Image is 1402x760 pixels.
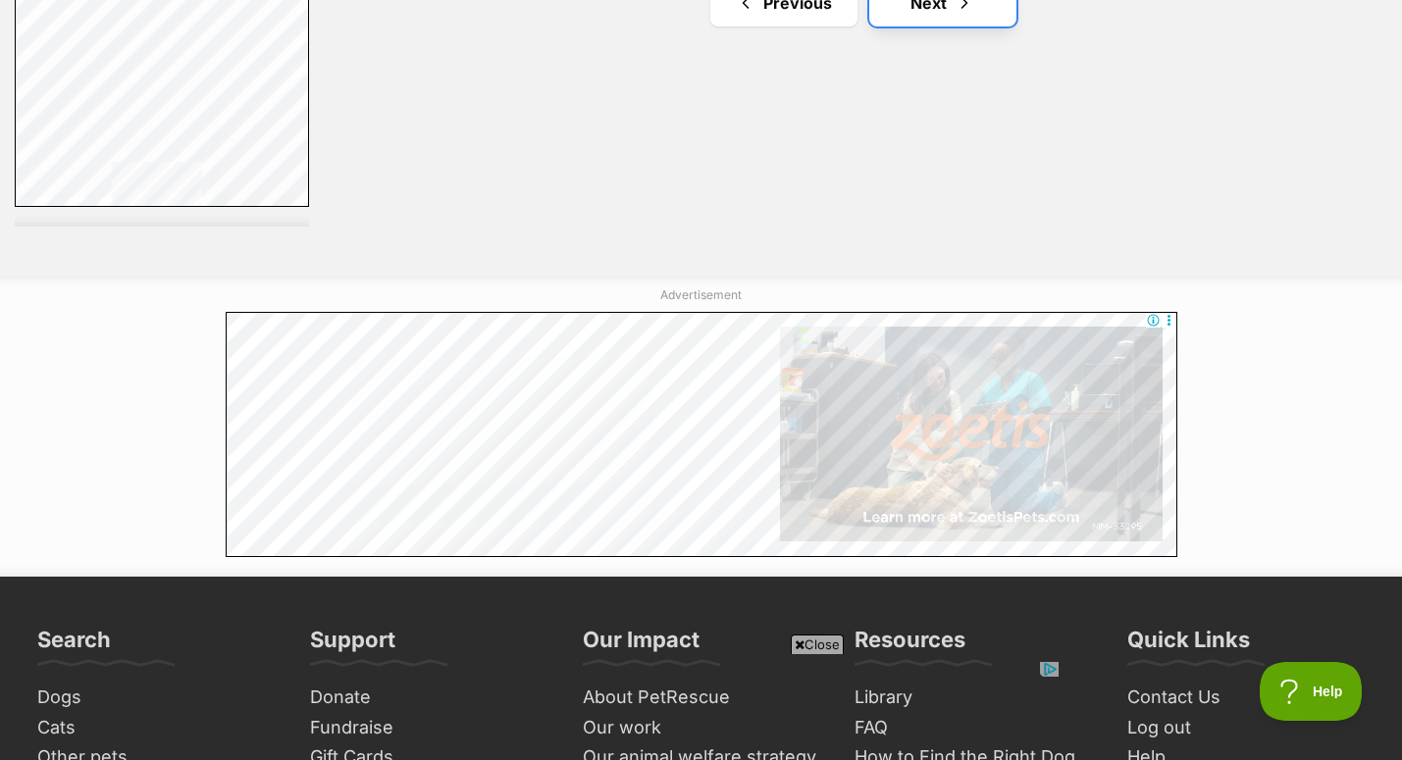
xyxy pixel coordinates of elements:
a: Log out [1119,713,1373,743]
h3: Our Impact [583,626,700,665]
iframe: Advertisement [226,312,1177,557]
h3: Search [37,626,111,665]
h3: Resources [855,626,965,665]
iframe: Help Scout Beacon - Open [1260,662,1363,721]
h3: Quick Links [1127,626,1250,665]
a: Dogs [29,683,283,713]
a: Donate [302,683,555,713]
h3: Support [310,626,395,665]
iframe: Advertisement [344,662,1059,750]
a: Cats [29,713,283,743]
span: Close [791,634,844,654]
a: Contact Us [1119,683,1373,713]
a: Fundraise [302,713,555,743]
